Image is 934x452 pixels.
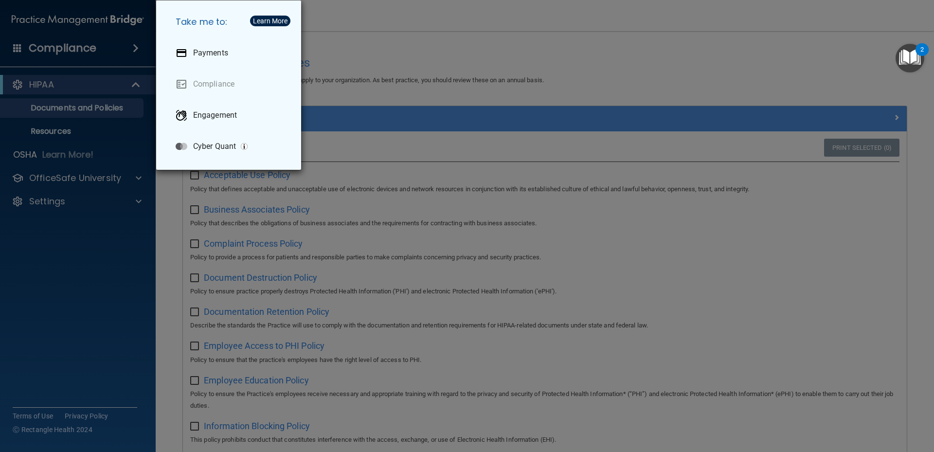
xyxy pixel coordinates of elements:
[766,383,922,422] iframe: Drift Widget Chat Controller
[168,133,293,160] a: Cyber Quant
[168,8,293,36] h5: Take me to:
[168,102,293,129] a: Engagement
[168,39,293,67] a: Payments
[193,142,236,151] p: Cyber Quant
[896,44,924,72] button: Open Resource Center, 2 new notifications
[250,16,290,26] button: Learn More
[193,110,237,120] p: Engagement
[253,18,287,24] div: Learn More
[168,71,293,98] a: Compliance
[920,50,924,62] div: 2
[193,48,228,58] p: Payments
